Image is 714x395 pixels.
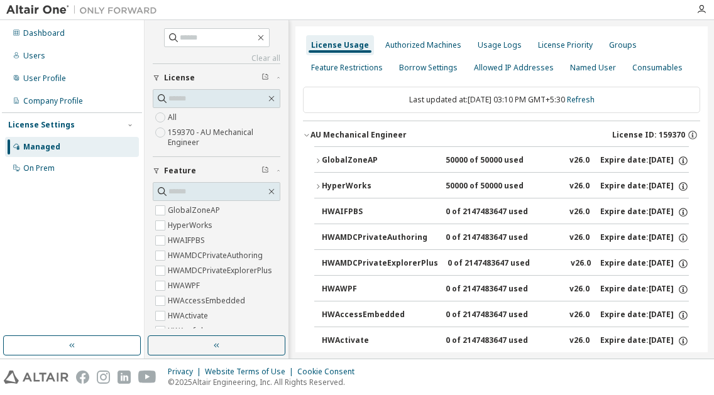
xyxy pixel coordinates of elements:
[569,207,590,218] div: v26.0
[118,371,131,384] img: linkedin.svg
[168,278,202,293] label: HWAWPF
[168,308,211,323] label: HWActivate
[261,166,269,176] span: Clear filter
[303,87,700,113] div: Last updated at: [DATE] 03:10 PM GMT+5:30
[322,181,435,192] div: HyperWorks
[297,367,362,377] div: Cookie Consent
[569,335,590,347] div: v26.0
[569,310,590,321] div: v26.0
[97,371,110,384] img: instagram.svg
[322,258,438,269] div: HWAMDCPrivateExplorerPlus
[168,263,275,278] label: HWAMDCPrivateExplorerPlus
[23,142,60,152] div: Managed
[76,371,89,384] img: facebook.svg
[8,120,75,130] div: License Settings
[600,181,689,192] div: Expire date: [DATE]
[322,301,689,329] button: HWAccessEmbedded0 of 2147483647 usedv26.0Expire date:[DATE]
[322,250,689,278] button: HWAMDCPrivateExplorerPlus0 of 2147483647 usedv26.0Expire date:[DATE]
[261,73,269,83] span: Clear filter
[322,224,689,252] button: HWAMDCPrivateAuthoring0 of 2147483647 usedv26.0Expire date:[DATE]
[570,63,616,73] div: Named User
[567,94,595,105] a: Refresh
[153,157,280,185] button: Feature
[600,284,689,295] div: Expire date: [DATE]
[600,232,689,244] div: Expire date: [DATE]
[322,335,435,347] div: HWActivate
[600,207,689,218] div: Expire date: [DATE]
[446,310,559,321] div: 0 of 2147483647 used
[322,232,435,244] div: HWAMDCPrivateAuthoring
[311,40,369,50] div: License Usage
[23,28,65,38] div: Dashboard
[632,63,683,73] div: Consumables
[446,284,559,295] div: 0 of 2147483647 used
[446,181,559,192] div: 50000 of 50000 used
[322,155,435,166] div: GlobalZoneAP
[153,64,280,92] button: License
[478,40,522,50] div: Usage Logs
[569,155,590,166] div: v26.0
[474,63,554,73] div: Allowed IP Addresses
[168,110,179,125] label: All
[600,155,689,166] div: Expire date: [DATE]
[600,335,689,347] div: Expire date: [DATE]
[164,166,196,176] span: Feature
[569,181,590,192] div: v26.0
[446,232,559,244] div: 0 of 2147483647 used
[153,53,280,63] a: Clear all
[168,125,280,150] label: 159370 - AU Mechanical Engineer
[322,198,689,226] button: HWAIFPBS0 of 2147483647 usedv26.0Expire date:[DATE]
[168,377,362,387] p: © 2025 Altair Engineering, Inc. All Rights Reserved.
[538,40,593,50] div: License Priority
[322,276,689,303] button: HWAWPF0 of 2147483647 usedv26.0Expire date:[DATE]
[446,155,559,166] div: 50000 of 50000 used
[303,121,700,149] button: AU Mechanical EngineerLicense ID: 159370
[322,327,689,355] button: HWActivate0 of 2147483647 usedv26.0Expire date:[DATE]
[168,293,248,308] label: HWAccessEmbedded
[322,310,435,321] div: HWAccessEmbedded
[446,335,559,347] div: 0 of 2147483647 used
[168,233,207,248] label: HWAIFPBS
[205,367,297,377] div: Website Terms of Use
[322,207,435,218] div: HWAIFPBS
[23,163,55,173] div: On Prem
[164,73,195,83] span: License
[168,367,205,377] div: Privacy
[4,371,69,384] img: altair_logo.svg
[385,40,461,50] div: Authorized Machines
[168,248,265,263] label: HWAMDCPrivateAuthoring
[310,130,407,140] div: AU Mechanical Engineer
[612,130,685,140] span: License ID: 159370
[23,73,66,84] div: User Profile
[138,371,157,384] img: youtube.svg
[446,207,559,218] div: 0 of 2147483647 used
[571,258,591,269] div: v26.0
[314,173,689,200] button: HyperWorks50000 of 50000 usedv26.0Expire date:[DATE]
[569,284,590,295] div: v26.0
[322,284,435,295] div: HWAWPF
[600,258,689,269] div: Expire date: [DATE]
[6,4,163,16] img: Altair One
[314,147,689,175] button: GlobalZoneAP50000 of 50000 usedv26.0Expire date:[DATE]
[23,96,83,106] div: Company Profile
[168,218,215,233] label: HyperWorks
[168,203,222,218] label: GlobalZoneAP
[600,310,689,321] div: Expire date: [DATE]
[311,63,383,73] div: Feature Restrictions
[569,232,590,244] div: v26.0
[168,323,208,338] label: HWAcufwh
[399,63,458,73] div: Borrow Settings
[448,258,561,269] div: 0 of 2147483647 used
[609,40,637,50] div: Groups
[23,51,45,61] div: Users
